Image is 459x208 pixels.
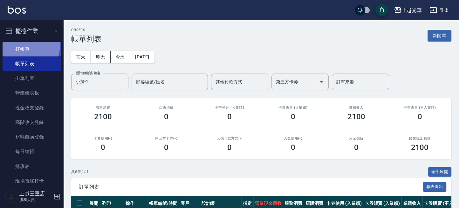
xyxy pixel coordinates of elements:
h2: 卡券販賣 (入業績) [269,106,317,110]
button: 報表匯出 [423,182,447,192]
h5: 上越三重店 [19,191,52,197]
h3: 2100 [347,112,365,121]
h2: 店販消費 [142,106,190,110]
span: 訂單列表 [79,184,423,190]
h3: 0 [291,112,295,121]
button: 上越光華 [391,4,424,17]
h3: 帳單列表 [71,35,102,43]
p: 共 6 筆, 1 / 1 [71,169,89,175]
a: 營業儀表板 [3,86,61,100]
h2: 入金儲值 [332,136,380,140]
button: 全部展開 [428,167,452,177]
h3: 2100 [411,143,428,152]
img: Person [5,190,18,203]
button: 登出 [427,4,451,16]
button: Open [316,77,326,87]
a: 打帳單 [3,42,61,56]
button: 前天 [71,51,91,63]
h3: 0 [417,112,422,121]
a: 現金收支登錄 [3,101,61,115]
button: save [375,4,388,16]
h3: 0 [227,112,232,121]
button: 今天 [111,51,130,63]
h3: 0 [291,143,295,152]
h2: 其他付款方式(-) [206,136,254,140]
h2: 業績收入 [332,106,380,110]
a: 排班表 [3,159,61,174]
a: 報表匯出 [423,184,447,190]
h2: 第三方卡券(-) [142,136,190,140]
a: 新開單 [428,32,451,38]
a: 現場電腦打卡 [3,174,61,188]
h3: 0 [164,112,168,121]
img: Logo [8,6,26,14]
div: 上越光華 [401,6,422,14]
button: 昨天 [91,51,111,63]
h3: 2100 [94,112,112,121]
a: 高階收支登錄 [3,115,61,130]
button: 新開單 [428,30,451,42]
h3: 0 [164,143,168,152]
a: 材料自購登錄 [3,130,61,144]
h3: 0 [354,143,359,152]
h3: 服務消費 [79,106,127,110]
label: 設計師編號/姓名 [76,71,100,75]
h2: 卡券使用(-) [79,136,127,140]
h2: 入金使用(-) [269,136,317,140]
h2: 營業現金應收 [396,136,444,140]
h3: 0 [101,143,105,152]
button: [DATE] [130,51,154,63]
p: 服務人員 [19,197,52,203]
h2: ORDERS [71,28,102,32]
a: 每日結帳 [3,144,61,159]
h2: 卡券販賣 (不入業績) [396,106,444,110]
h3: 0 [227,143,232,152]
h2: 卡券使用 (入業績) [206,106,254,110]
a: 掛單列表 [3,71,61,86]
a: 帳單列表 [3,56,61,71]
button: 櫃檯作業 [3,23,61,39]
